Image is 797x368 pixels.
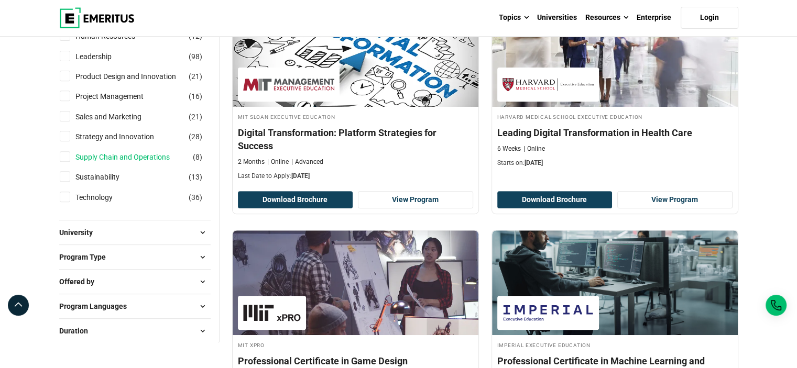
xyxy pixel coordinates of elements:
[195,153,200,161] span: 8
[497,159,733,168] p: Starts on:
[193,151,202,163] span: ( )
[617,191,733,209] a: View Program
[189,171,202,183] span: ( )
[59,227,101,238] span: University
[59,325,96,337] span: Duration
[59,323,211,339] button: Duration
[191,92,200,101] span: 16
[492,2,738,107] img: Leading Digital Transformation in Health Care | Online Digital Transformation Course
[291,158,323,166] p: Advanced
[492,230,738,335] img: Professional Certificate in Machine Learning and Artificial Intelligence | Online AI and Machine ...
[59,298,211,314] button: Program Languages
[75,192,134,203] a: Technology
[681,7,738,29] a: Login
[238,112,473,121] h4: MIT Sloan Executive Education
[233,2,478,107] img: Digital Transformation: Platform Strategies for Success | Online Digital Transformation Course
[75,111,162,122] a: Sales and Marketing
[291,172,310,180] span: [DATE]
[189,131,202,142] span: ( )
[59,251,114,263] span: Program Type
[233,2,478,186] a: Digital Transformation Course by MIT Sloan Executive Education - August 28, 2025 MIT Sloan Execut...
[189,111,202,122] span: ( )
[238,340,473,349] h4: MIT xPRO
[189,51,202,62] span: ( )
[191,52,200,61] span: 98
[497,144,521,153] p: 6 Weeks
[497,191,613,209] button: Download Brochure
[75,151,191,163] a: Supply Chain and Operations
[497,126,733,139] h4: Leading Digital Transformation in Health Care
[59,300,135,312] span: Program Languages
[191,113,200,121] span: 21
[59,225,211,240] button: University
[243,73,334,96] img: MIT Sloan Executive Education
[503,73,594,96] img: Harvard Medical School Executive Education
[75,71,197,82] a: Product Design and Innovation
[191,173,200,181] span: 13
[191,193,200,202] span: 36
[233,230,478,335] img: Professional Certificate in Game Design | Online Technology Course
[238,158,265,166] p: 2 Months
[191,132,200,141] span: 28
[189,71,202,82] span: ( )
[492,2,738,173] a: Digital Transformation Course by Harvard Medical School Executive Education - August 28, 2025 Har...
[503,301,594,325] img: Imperial Executive Education
[358,191,473,209] a: View Program
[243,301,301,325] img: MIT xPRO
[525,159,543,166] span: [DATE]
[267,158,289,166] p: Online
[75,51,133,62] a: Leadership
[59,274,211,289] button: Offered by
[189,192,202,203] span: ( )
[75,171,140,183] a: Sustainability
[189,91,202,102] span: ( )
[191,72,200,81] span: 21
[523,144,545,153] p: Online
[497,340,733,349] h4: Imperial Executive Education
[238,172,473,181] p: Last Date to Apply:
[238,354,473,367] h4: Professional Certificate in Game Design
[238,126,473,152] h4: Digital Transformation: Platform Strategies for Success
[59,276,103,287] span: Offered by
[59,249,211,265] button: Program Type
[497,112,733,121] h4: Harvard Medical School Executive Education
[75,91,165,102] a: Project Management
[238,191,353,209] button: Download Brochure
[75,131,175,142] a: Strategy and Innovation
